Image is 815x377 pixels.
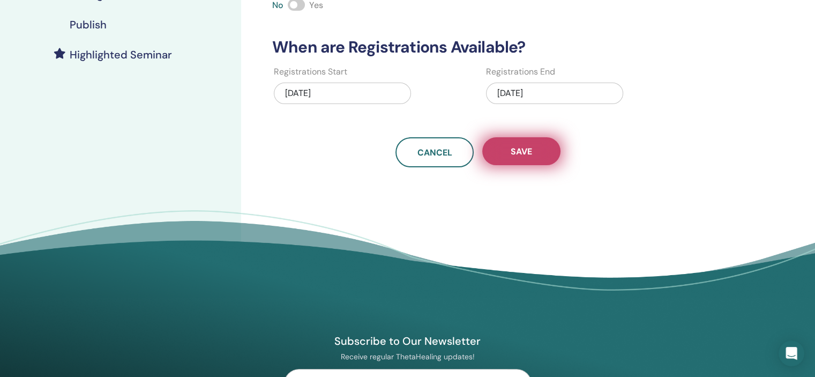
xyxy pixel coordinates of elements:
h4: Subscribe to Our Newsletter [284,334,532,348]
label: Registrations End [486,65,555,78]
div: [DATE] [274,83,411,104]
p: Receive regular ThetaHealing updates! [284,352,532,361]
h4: Publish [70,18,107,31]
div: Open Intercom Messenger [779,341,804,366]
label: Registrations Start [274,65,347,78]
span: Cancel [417,147,452,158]
div: [DATE] [486,83,623,104]
h4: Highlighted Seminar [70,48,172,61]
a: Cancel [395,137,474,167]
span: Save [511,146,532,157]
button: Save [482,137,560,165]
h3: When are Registrations Available? [266,38,690,57]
